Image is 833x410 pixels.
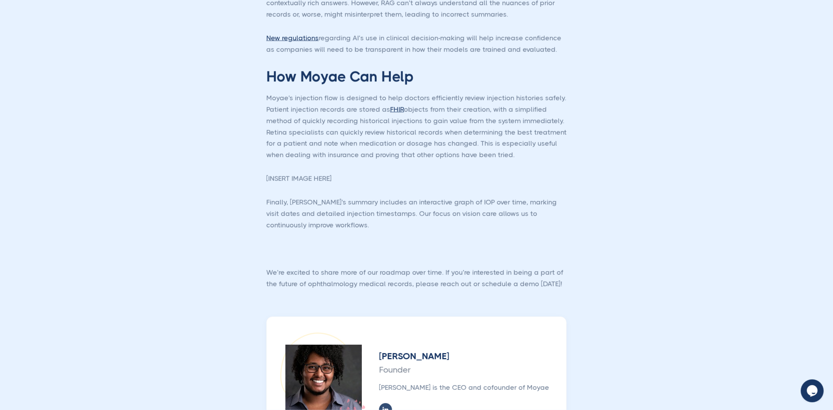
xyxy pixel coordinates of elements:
a: New regulations [266,34,319,42]
p: Finally, [PERSON_NAME]'s summary includes an interactive graph of IOP over time, marking visit da... [266,197,567,231]
h2: [PERSON_NAME] [379,350,449,363]
iframe: chat widget [801,379,825,402]
p: [INSERT IMAGE HERE] [266,173,567,184]
a: FHIR [390,105,404,113]
p: regarding AI’s use in clinical decision-making will help increase confidence as companies will ne... [266,32,567,55]
h2: How Moyae Can Help [266,67,567,86]
div: Founder [379,364,449,376]
p: Moyae's injection flow is designed to help doctors efficiently review injection histories safely.... [266,92,567,161]
p: ‍ [266,243,567,255]
a: [PERSON_NAME]Founder [379,350,449,376]
p: [PERSON_NAME] is the CEO and cofounder of Moyae [379,382,551,393]
p: We’re excited to share more of our roadmap over time. If you’re interested in being a part of the... [266,267,567,290]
